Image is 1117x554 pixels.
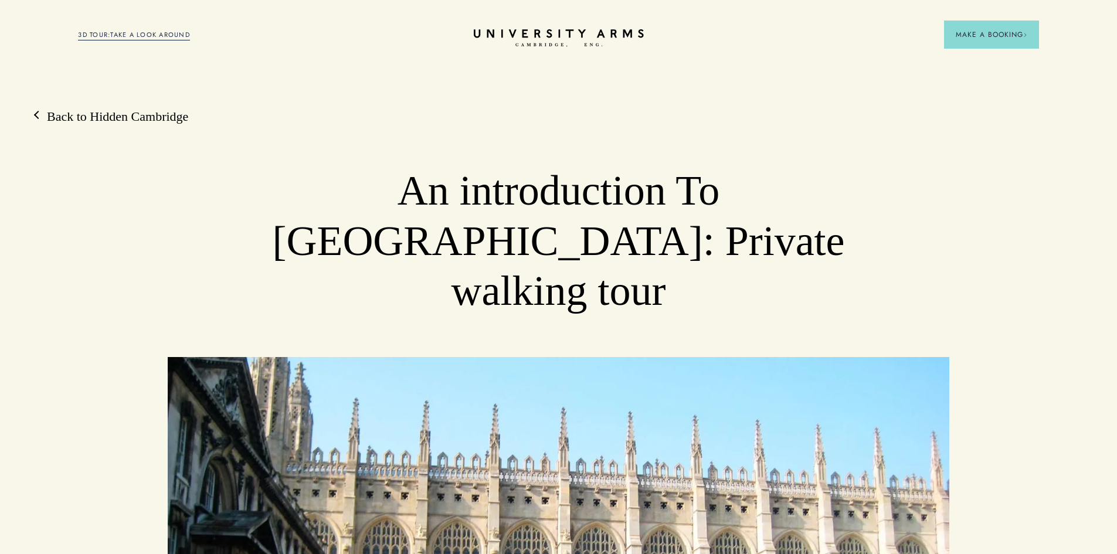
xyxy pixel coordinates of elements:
img: Arrow icon [1023,33,1027,37]
a: Back to Hidden Cambridge [35,108,188,125]
a: 3D TOUR:TAKE A LOOK AROUND [78,30,190,40]
span: Make a Booking [956,29,1027,40]
button: Make a BookingArrow icon [944,21,1039,49]
a: Home [474,29,644,47]
h1: An introduction To [GEOGRAPHIC_DATA]: Private walking tour [246,166,871,317]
